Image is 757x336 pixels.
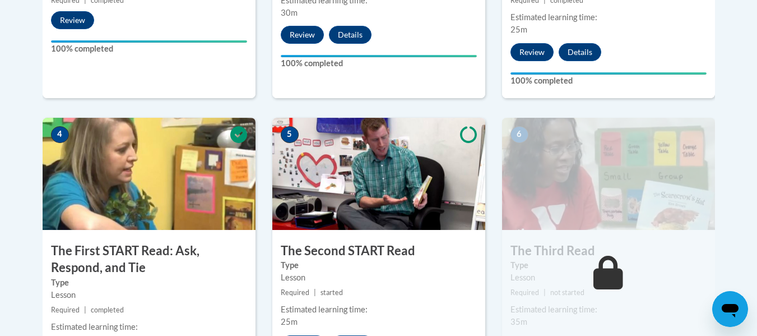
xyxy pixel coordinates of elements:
span: | [84,306,86,314]
div: Your progress [51,40,247,43]
span: | [544,288,546,297]
label: 100% completed [51,43,247,55]
div: Lesson [510,271,707,284]
div: Estimated learning time: [510,303,707,316]
h3: The First START Read: Ask, Respond, and Tie [43,242,256,277]
button: Details [559,43,601,61]
label: Type [510,259,707,271]
span: 5 [281,126,299,143]
span: Required [510,288,539,297]
button: Review [510,43,554,61]
span: 25m [281,317,298,326]
span: | [314,288,316,297]
span: 35m [510,317,527,326]
label: 100% completed [510,75,707,87]
div: Your progress [510,72,707,75]
div: Lesson [281,271,477,284]
label: 100% completed [281,57,477,70]
span: not started [550,288,584,297]
h3: The Second START Read [272,242,485,260]
div: Your progress [281,55,477,57]
span: started [321,288,343,297]
button: Review [51,11,94,29]
label: Type [51,277,247,289]
button: Review [281,26,324,44]
span: 4 [51,126,69,143]
button: Details [329,26,371,44]
label: Type [281,259,477,271]
img: Course Image [43,118,256,230]
img: Course Image [272,118,485,230]
h3: The Third Read [502,242,715,260]
iframe: Button to launch messaging window [712,291,748,327]
span: 30m [281,8,298,17]
span: 25m [510,25,527,34]
img: Course Image [502,118,715,230]
div: Estimated learning time: [510,11,707,24]
div: Lesson [51,289,247,301]
div: Estimated learning time: [51,321,247,333]
span: completed [91,306,124,314]
span: 6 [510,126,528,143]
span: Required [281,288,309,297]
div: Estimated learning time: [281,303,477,316]
span: Required [51,306,80,314]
